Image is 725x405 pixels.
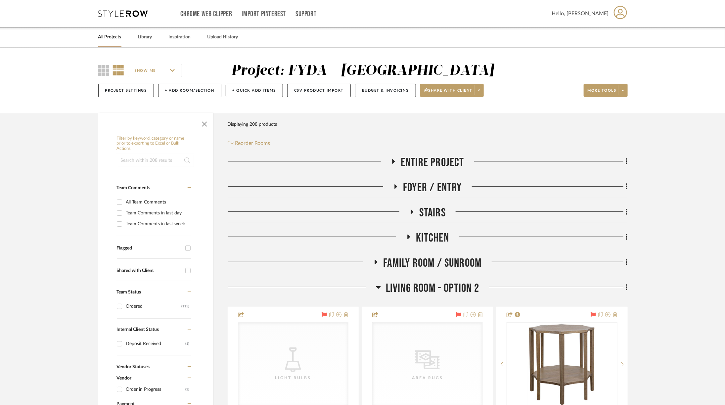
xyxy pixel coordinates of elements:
[419,206,446,220] span: Stairs
[126,338,186,349] div: Deposit Received
[198,116,211,129] button: Close
[98,33,121,42] a: All Projects
[138,33,152,42] a: Library
[207,33,238,42] a: Upload History
[126,219,190,229] div: Team Comments in last week
[181,11,232,17] a: Chrome Web Clipper
[98,84,154,97] button: Project Settings
[420,84,484,97] button: Share with client
[394,375,461,381] div: Area Rugs
[117,136,194,152] h6: Filter by keyword, category or name prior to exporting to Excel or Bulk Actions
[226,84,283,97] button: + Quick Add Items
[401,156,464,170] span: Entire Project
[117,327,159,332] span: Internal Client Status
[117,186,151,190] span: Team Comments
[235,139,270,147] span: Reorder Rooms
[588,88,616,98] span: More tools
[182,301,190,312] div: (115)
[295,11,316,17] a: Support
[126,301,182,312] div: Ordered
[386,281,479,295] span: Living Room - Option 2
[260,375,326,381] div: Light Bulbs
[242,11,286,17] a: Import Pinterest
[117,268,182,274] div: Shared with Client
[117,376,132,381] span: Vendor
[416,231,449,245] span: Kitchen
[186,384,190,395] div: (2)
[186,338,190,349] div: (1)
[117,154,194,167] input: Search within 208 results
[287,84,351,97] button: CSV Product Import
[584,84,628,97] button: More tools
[126,197,190,207] div: All Team Comments
[158,84,221,97] button: + Add Room/Section
[403,181,462,195] span: Foyer / Entry
[117,246,182,251] div: Flagged
[552,10,609,18] span: Hello, [PERSON_NAME]
[228,139,270,147] button: Reorder Rooms
[117,290,141,294] span: Team Status
[126,208,190,218] div: Team Comments in last day
[126,384,186,395] div: Order in Progress
[231,64,494,78] div: Project: FYDA - [GEOGRAPHIC_DATA]
[117,365,150,369] span: Vendor Statuses
[424,88,473,98] span: Share with client
[383,256,481,270] span: Family Room / Sunroom
[355,84,416,97] button: Budget & Invoicing
[169,33,191,42] a: Inspiration
[228,118,277,131] div: Displaying 208 products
